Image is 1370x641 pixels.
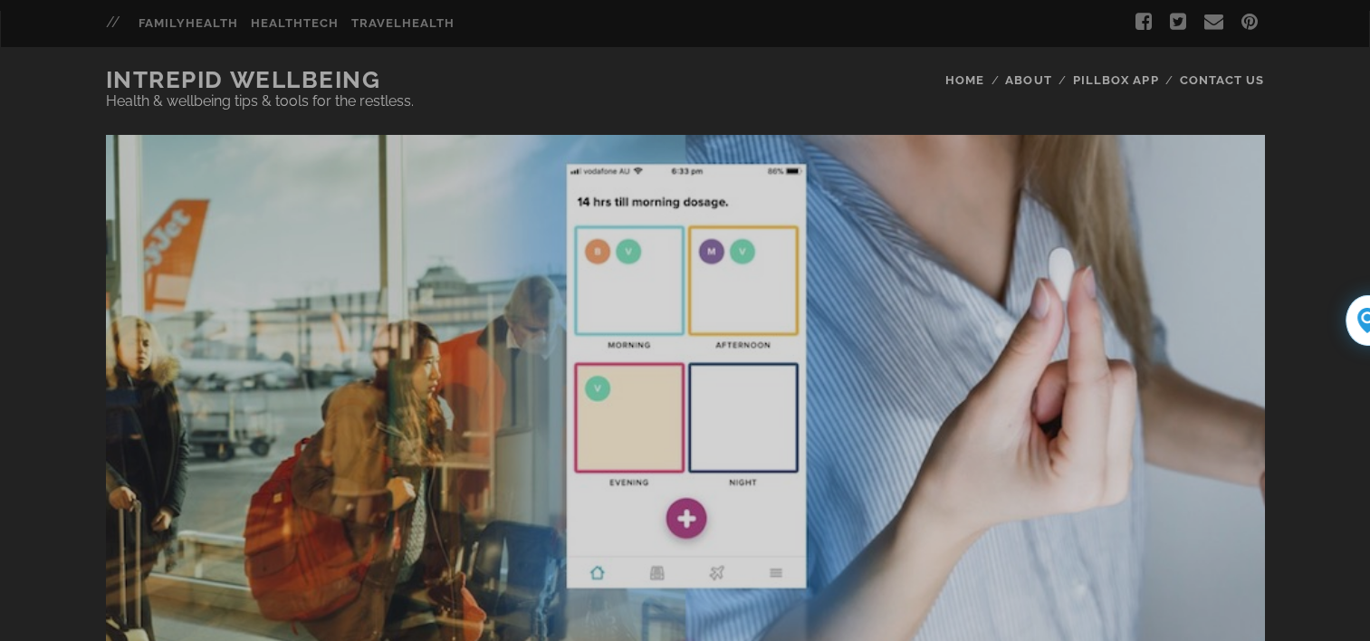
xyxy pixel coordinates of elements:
a: familyhealth [139,13,239,34]
i: twitter [1170,12,1186,31]
a: travelhealth [351,13,455,34]
a: healthtech [251,13,339,34]
a: About [1005,70,1051,91]
a: Pillbox App [1073,70,1158,91]
a: Contact Us [1180,70,1264,91]
i: facebook [1135,12,1152,31]
i: email [1204,12,1223,31]
a: Intrepid Wellbeing [106,66,381,93]
i: pinterest [1241,12,1258,31]
a: Home [945,70,984,91]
